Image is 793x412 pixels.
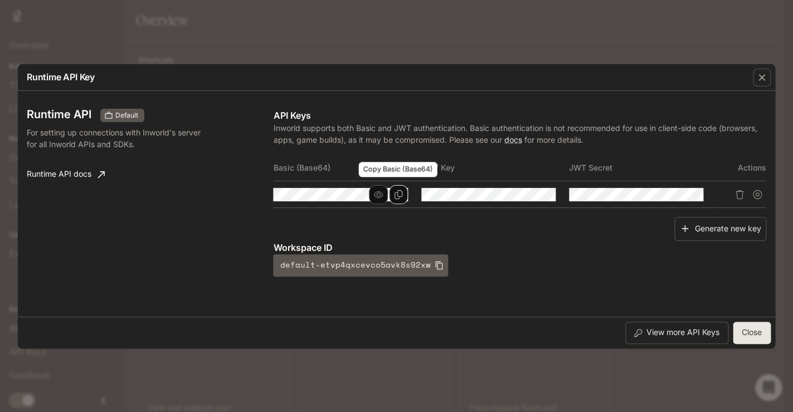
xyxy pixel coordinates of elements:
[273,109,766,122] p: API Keys
[273,154,421,181] th: Basic (Base64)
[27,70,95,84] p: Runtime API Key
[273,241,766,254] p: Workspace ID
[27,109,91,120] h3: Runtime API
[273,122,766,146] p: Inworld supports both Basic and JWT authentication. Basic authentication is not recommended for u...
[717,154,766,181] th: Actions
[504,135,522,144] a: docs
[733,322,771,344] button: Close
[625,322,728,344] button: View more API Keys
[273,254,448,277] button: default-etvp4qxcevco5avk8s92xw
[389,185,408,204] button: Copy Basic (Base64)
[569,154,717,181] th: JWT Secret
[731,186,748,203] button: Delete API key
[22,163,109,186] a: Runtime API docs
[111,110,143,120] span: Default
[421,154,569,181] th: JWT Key
[27,127,205,150] p: For setting up connections with Inworld's server for all Inworld APIs and SDKs.
[100,109,144,122] div: These keys will apply to your current workspace only
[748,186,766,203] button: Suspend API key
[359,162,437,177] div: Copy Basic (Base64)
[674,217,766,241] button: Generate new key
